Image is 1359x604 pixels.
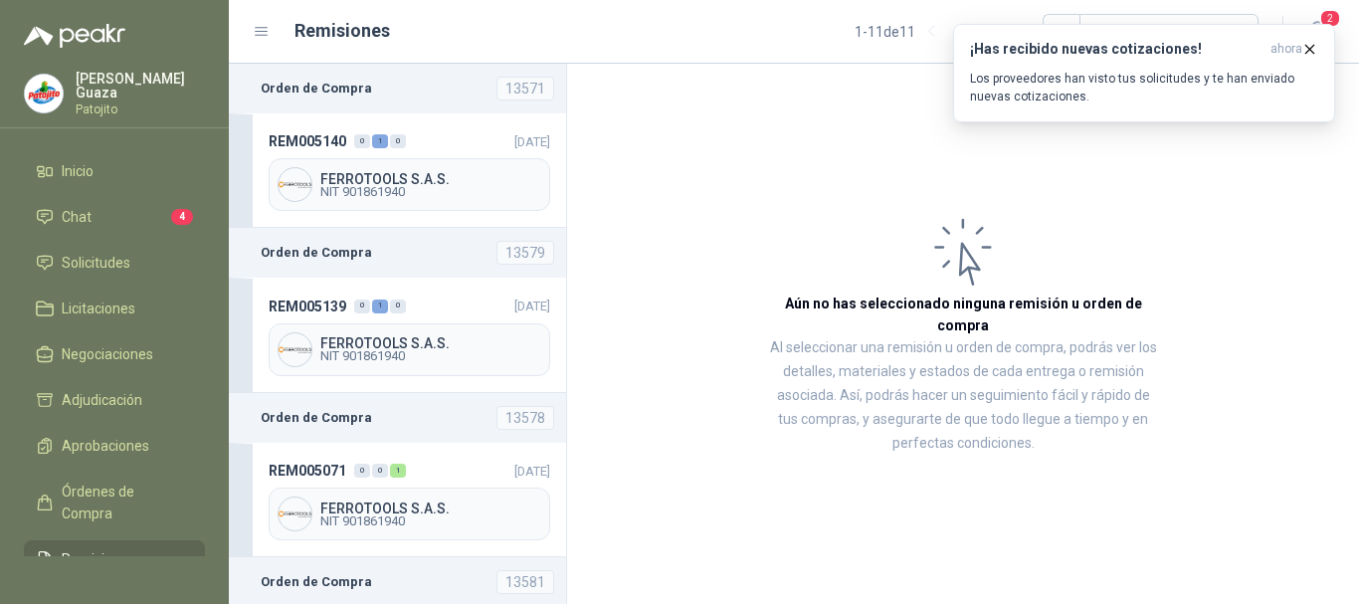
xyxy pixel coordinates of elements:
div: 0 [354,134,370,148]
button: ¡Has recibido nuevas cotizaciones!ahora Los proveedores han visto tus solicitudes y te han enviad... [953,24,1335,122]
span: [DATE] [514,464,550,479]
span: Órdenes de Compra [62,481,186,524]
div: 0 [372,464,388,478]
img: Company Logo [25,75,63,112]
div: 0 [390,134,406,148]
b: Orden de Compra [261,408,372,428]
a: Órdenes de Compra [24,473,205,532]
b: Orden de Compra [261,243,372,263]
a: Negociaciones [24,335,205,373]
span: FERROTOOLS S.A.S. [320,172,541,186]
img: Company Logo [279,498,311,530]
span: 4 [171,209,193,225]
span: Solicitudes [62,252,130,274]
p: Los proveedores han visto tus solicitudes y te han enviado nuevas cotizaciones. [970,70,1318,105]
span: Inicio [62,160,94,182]
p: Patojito [76,103,205,115]
span: [DATE] [514,134,550,149]
b: Orden de Compra [261,79,372,99]
a: REM005139010[DATE] Company LogoFERROTOOLS S.A.S.NIT 901861940 [229,278,566,392]
a: Chat4 [24,198,205,236]
h3: Aún no has seleccionado ninguna remisión u orden de compra [766,293,1160,336]
div: 1 [372,134,388,148]
a: Licitaciones [24,290,205,327]
span: FERROTOOLS S.A.S. [320,502,541,515]
div: 13581 [496,570,554,594]
a: Aprobaciones [24,427,205,465]
div: 13571 [496,77,554,101]
span: REM005071 [269,460,346,482]
span: NIT 901861940 [320,350,541,362]
a: Adjudicación [24,381,205,419]
span: Aprobaciones [62,435,149,457]
div: 1 [372,300,388,313]
span: REM005140 [269,130,346,152]
a: Orden de Compra13571 [229,64,566,113]
span: NIT 901861940 [320,186,541,198]
a: Remisiones [24,540,205,578]
button: 2 [1299,14,1335,50]
span: Adjudicación [62,389,142,411]
a: Orden de Compra13579 [229,228,566,278]
span: ahora [1270,41,1302,58]
img: Company Logo [279,333,311,366]
h1: Remisiones [294,17,390,45]
div: 13578 [496,406,554,430]
span: REM005139 [269,296,346,317]
span: NIT 901861940 [320,515,541,527]
a: REM005071001[DATE] Company LogoFERROTOOLS S.A.S.NIT 901861940 [229,443,566,557]
span: Licitaciones [62,298,135,319]
span: FERROTOOLS S.A.S. [320,336,541,350]
div: 13579 [496,241,554,265]
a: Inicio [24,152,205,190]
h3: ¡Has recibido nuevas cotizaciones! [970,41,1262,58]
span: Negociaciones [62,343,153,365]
div: 0 [354,300,370,313]
span: Remisiones [62,548,135,570]
span: [DATE] [514,299,550,313]
div: 0 [354,464,370,478]
img: Company Logo [279,168,311,201]
div: 0 [390,300,406,313]
b: Orden de Compra [261,572,372,592]
div: 1 - 11 de 11 [855,16,979,48]
p: [PERSON_NAME] Guaza [76,72,205,100]
a: Orden de Compra13578 [229,393,566,443]
a: Solicitudes [24,244,205,282]
p: Al seleccionar una remisión u orden de compra, podrás ver los detalles, materiales y estados de c... [766,336,1160,456]
img: Logo peakr [24,24,125,48]
div: 1 [390,464,406,478]
span: 2 [1319,9,1341,28]
span: Chat [62,206,92,228]
a: REM005140010[DATE] Company LogoFERROTOOLS S.A.S.NIT 901861940 [229,113,566,228]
